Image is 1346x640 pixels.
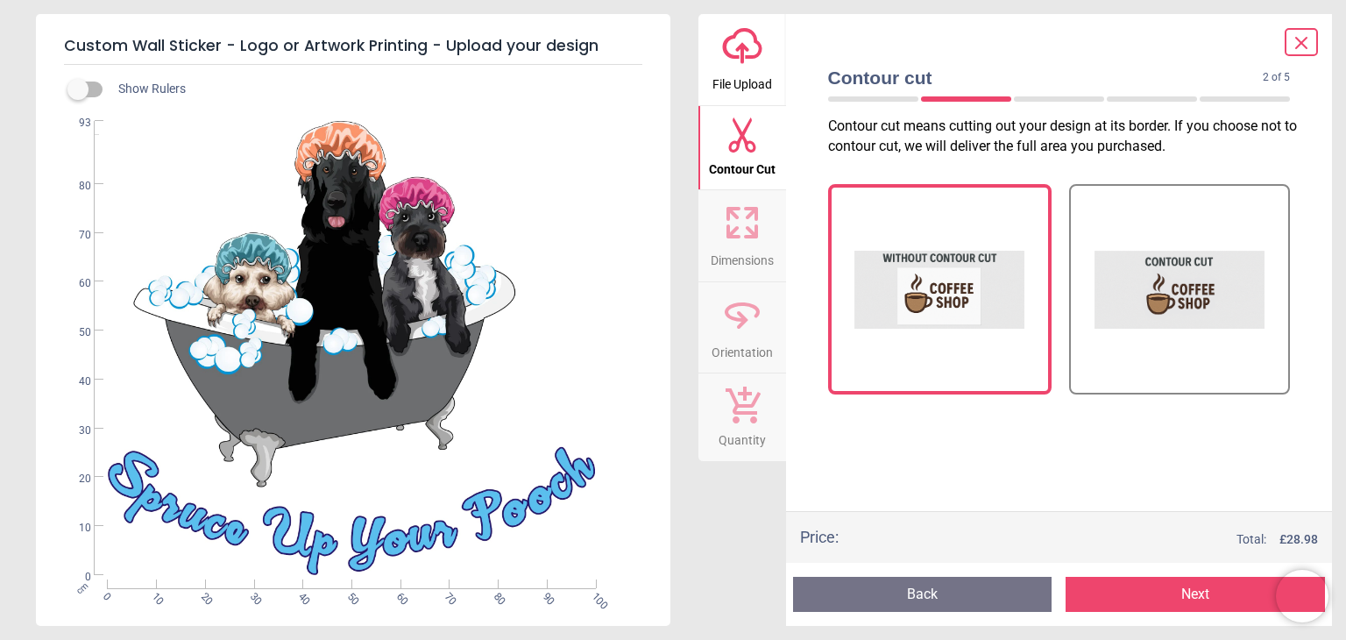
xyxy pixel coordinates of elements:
span: 10 [58,521,91,536]
div: Price : [800,526,839,548]
h5: Custom Wall Sticker - Logo or Artwork Printing - Upload your design [64,28,642,65]
span: 0 [58,570,91,585]
iframe: Brevo live chat [1276,570,1328,622]
span: Quantity [719,423,766,450]
button: Dimensions [698,190,786,281]
span: Contour Cut [709,153,776,179]
span: 80 [58,179,91,194]
span: Dimensions [711,244,774,270]
button: File Upload [698,14,786,105]
button: Orientation [698,282,786,373]
span: 50 [344,590,355,601]
span: 40 [294,590,306,601]
span: cm [74,580,90,596]
span: £ [1279,531,1318,549]
span: 30 [246,590,258,601]
span: 10 [148,590,159,601]
span: Orientation [712,336,773,362]
span: 93 [58,116,91,131]
button: Back [793,577,1052,612]
p: Contour cut means cutting out your design at its border. If you choose not to contour cut, we wil... [828,117,1305,156]
span: 70 [58,228,91,243]
span: 60 [58,276,91,291]
span: 60 [393,590,404,601]
span: 0 [99,590,110,601]
span: 50 [58,325,91,340]
span: 90 [539,590,550,601]
button: Contour Cut [698,106,786,190]
span: 30 [58,423,91,438]
span: 80 [490,590,501,601]
button: Next [1066,577,1325,612]
span: 28.98 [1286,532,1318,546]
span: 70 [442,590,453,601]
span: File Upload [712,68,772,94]
span: 20 [58,472,91,487]
span: 40 [58,374,91,389]
span: 2 of 5 [1263,70,1290,85]
div: Total: [865,531,1319,549]
span: Contour cut [828,65,1264,90]
span: 20 [197,590,209,601]
img: Without contour cut [854,202,1024,377]
div: Show Rulers [78,79,670,100]
button: Quantity [698,373,786,461]
span: 100 [588,590,599,601]
img: With contour cut [1095,202,1265,377]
